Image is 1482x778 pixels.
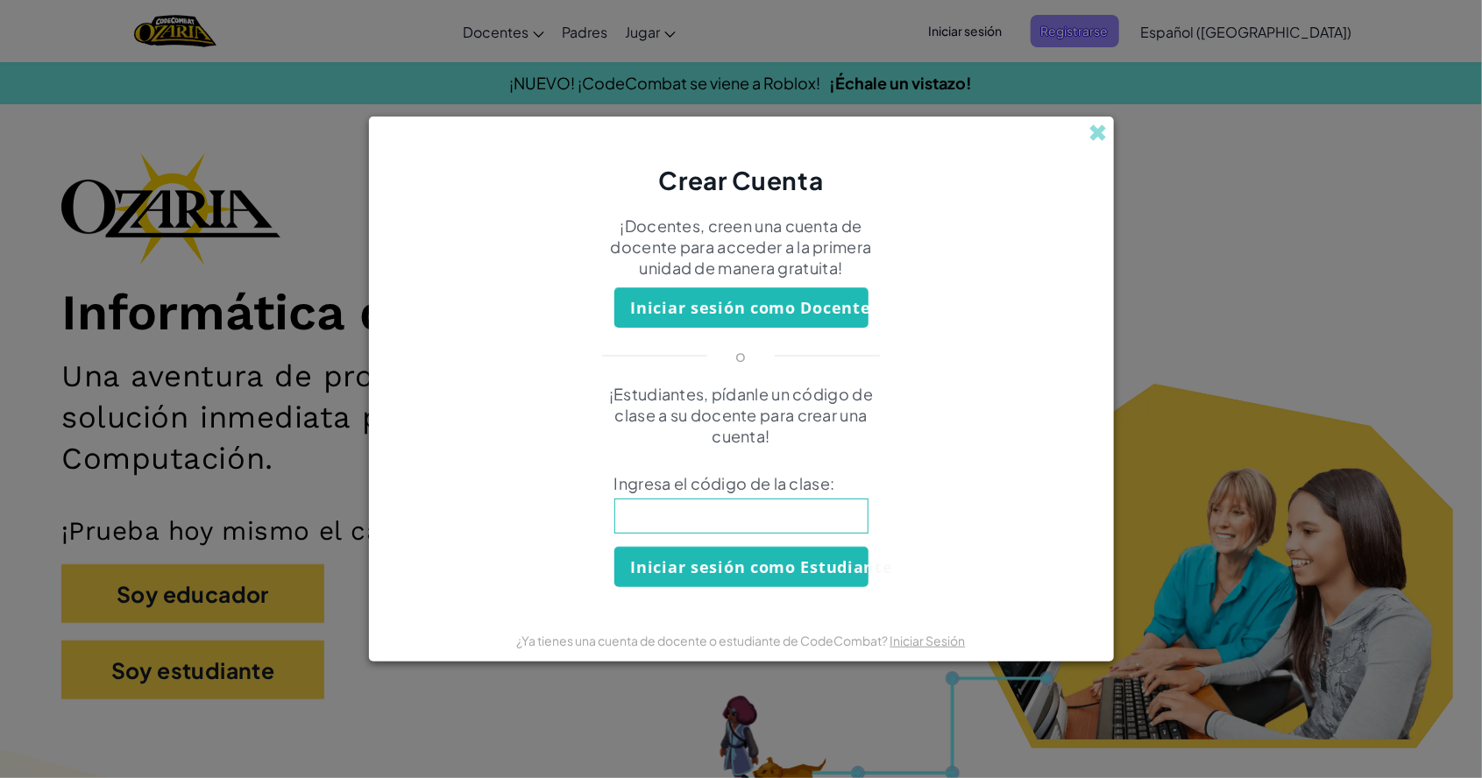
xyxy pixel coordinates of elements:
[588,384,895,447] p: ¡Estudiantes, pídanle un código de clase a su docente para crear una cuenta!
[614,547,869,587] button: Iniciar sesión como Estudiante
[614,287,869,328] button: Iniciar sesión como Docente
[890,633,966,648] a: Iniciar Sesión
[735,345,746,366] p: o
[659,165,824,195] span: Crear Cuenta
[588,216,895,279] p: ¡Docentes, creen una cuenta de docente para acceder a la primera unidad de manera gratuita!
[614,473,869,494] span: Ingresa el código de la clase:
[517,633,890,648] span: ¿Ya tienes una cuenta de docente o estudiante de CodeCombat?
